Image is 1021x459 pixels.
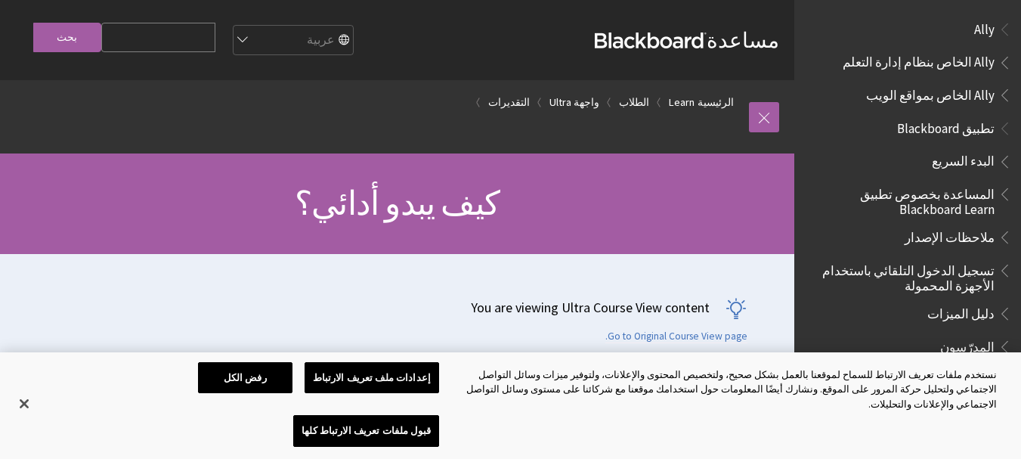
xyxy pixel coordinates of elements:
[8,387,41,420] button: إغلاق
[488,93,530,112] a: التقديرات
[232,26,353,56] select: Site Language Selector
[812,181,995,217] span: المساعدة بخصوص تطبيق Blackboard Learn
[549,93,599,112] a: واجهة Ultra
[459,368,997,412] div: نستخدم ملفات تعريف الارتباط للسماح لموقعنا بالعمل بشكل صحيح، ولتخصيص المحتوى والإعلانات، ولتوفير ...
[293,415,439,447] button: قبول ملفات تعريف الارتباط كلها
[295,182,500,224] span: كيف يبدو أدائي؟
[812,258,995,293] span: تسجيل الدخول التلقائي باستخدام الأجهزة المحمولة
[803,17,1012,108] nav: Book outline for Anthology Ally Help
[619,93,649,112] a: الطلاب
[595,33,707,48] strong: Blackboard
[905,225,995,245] span: ملاحظات الإصدار
[940,334,995,355] span: المدرّسون
[669,93,695,112] a: Learn
[897,116,995,136] span: تطبيق Blackboard
[843,50,995,70] span: Ally الخاص بنظام إدارة التعلم
[605,330,747,343] a: Go to Original Course View page.
[974,17,995,37] span: Ally
[198,362,292,394] button: رفض الكل
[932,149,995,169] span: البدء السريع
[33,23,101,52] input: بحث
[305,362,439,394] button: إعدادات ملف تعريف الارتباط
[866,82,995,103] span: Ally الخاص بمواقع الويب
[927,301,995,321] span: دليل الميزات
[698,93,734,112] a: الرئيسية
[15,298,747,317] p: You are viewing Ultra Course View content
[595,26,779,54] a: مساعدةBlackboard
